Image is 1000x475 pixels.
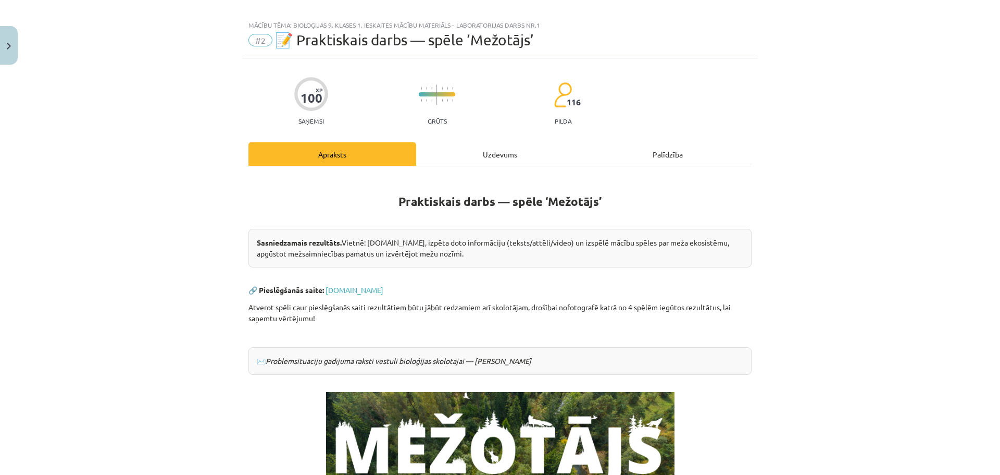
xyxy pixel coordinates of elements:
[275,31,534,48] span: 📝 Praktiskais darbs — spēle ‘Mežotājs’
[248,347,752,375] div: ✉️
[447,87,448,90] img: icon-short-line-57e1e144782c952c97e751825c79c345078a6d821885a25fce030b3d8c18986b.svg
[584,142,752,166] div: Palīdzība
[554,82,572,108] img: students-c634bb4e5e11cddfef0936a35e636f08e4e9abd3cc4e673bd6f9a4125e45ecb1.svg
[555,117,571,125] p: pilda
[426,87,427,90] img: icon-short-line-57e1e144782c952c97e751825c79c345078a6d821885a25fce030b3d8c18986b.svg
[428,117,447,125] p: Grūts
[431,99,432,102] img: icon-short-line-57e1e144782c952c97e751825c79c345078a6d821885a25fce030b3d8c18986b.svg
[426,99,427,102] img: icon-short-line-57e1e144782c952c97e751825c79c345078a6d821885a25fce030b3d8c18986b.svg
[452,87,453,90] img: icon-short-line-57e1e144782c952c97e751825c79c345078a6d821885a25fce030b3d8c18986b.svg
[248,285,324,295] strong: 🔗 Pieslēgšanās saite:
[421,87,422,90] img: icon-short-line-57e1e144782c952c97e751825c79c345078a6d821885a25fce030b3d8c18986b.svg
[248,229,752,267] div: Vietnē: [DOMAIN_NAME], izpēta doto informāciju (teksts/attēli/video) un izspēlē mācību spēles par...
[294,117,328,125] p: Saņemsi
[326,285,383,295] a: [DOMAIN_NAME]
[7,43,11,50] img: icon-close-lesson-0947bae3869378f0d4975bcd49f059093ad1ed9edebbc8119c70593378902aed.svg
[431,87,432,90] img: icon-short-line-57e1e144782c952c97e751825c79c345078a6d821885a25fce030b3d8c18986b.svg
[436,84,438,105] img: icon-long-line-d9ea69661e0d244f92f715978eff75569469978d946b2353a9bb055b3ed8787d.svg
[266,356,531,366] em: Problēmsituāciju gadījumā raksti vēstuli bioloģijas skolotājai — [PERSON_NAME]
[452,99,453,102] img: icon-short-line-57e1e144782c952c97e751825c79c345078a6d821885a25fce030b3d8c18986b.svg
[248,34,272,46] span: #2
[442,99,443,102] img: icon-short-line-57e1e144782c952c97e751825c79c345078a6d821885a25fce030b3d8c18986b.svg
[316,87,322,93] span: XP
[301,91,322,105] div: 100
[248,142,416,166] div: Apraksts
[257,238,342,247] strong: Sasniedzamais rezultāts.
[447,99,448,102] img: icon-short-line-57e1e144782c952c97e751825c79c345078a6d821885a25fce030b3d8c18986b.svg
[567,98,581,107] span: 116
[398,194,602,209] strong: Praktiskais darbs — spēle ‘Mežotājs’
[248,302,752,324] p: Atverot spēli caur pieslēgšanās saiti rezultātiem būtu jābūt redzamiem arī skolotājam, drošībai n...
[248,21,752,29] div: Mācību tēma: Bioloģijas 9. klases 1. ieskaites mācību materiāls - laboratorijas darbs nr.1
[442,87,443,90] img: icon-short-line-57e1e144782c952c97e751825c79c345078a6d821885a25fce030b3d8c18986b.svg
[421,99,422,102] img: icon-short-line-57e1e144782c952c97e751825c79c345078a6d821885a25fce030b3d8c18986b.svg
[416,142,584,166] div: Uzdevums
